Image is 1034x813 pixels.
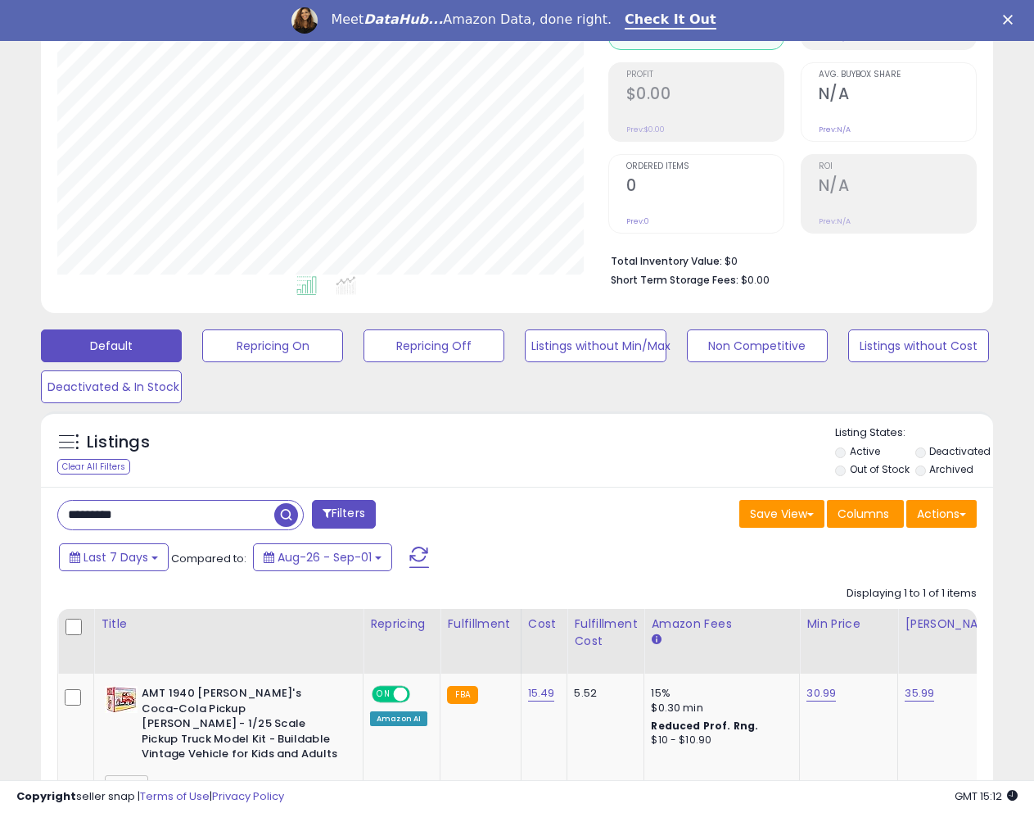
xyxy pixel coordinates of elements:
[651,686,787,701] div: 15%
[611,250,964,270] li: $0
[278,549,372,565] span: Aug-26 - Sep-01
[651,701,787,715] div: $0.30 min
[626,70,783,79] span: Profit
[408,688,434,702] span: OFF
[447,615,513,633] div: Fulfillment
[739,500,824,528] button: Save View
[835,425,993,441] p: Listing States:
[625,11,716,30] a: Check It Out
[363,329,504,362] button: Repricing Off
[87,431,150,454] h5: Listings
[57,459,130,475] div: Clear All Filters
[819,176,976,198] h2: N/A
[626,216,649,226] small: Prev: 0
[59,543,169,571] button: Last 7 Days
[850,462,910,476] label: Out of Stock
[370,615,433,633] div: Repricing
[528,685,555,702] a: 15.49
[105,775,148,794] span: 4-24
[847,586,977,602] div: Displaying 1 to 1 of 1 items
[312,500,376,529] button: Filters
[84,549,148,565] span: Last 7 Days
[806,615,891,633] div: Min Price
[848,329,989,362] button: Listings without Cost
[819,70,976,79] span: Avg. Buybox Share
[574,686,631,701] div: 5.52
[687,329,828,362] button: Non Competitive
[838,506,889,522] span: Columns
[626,162,783,171] span: Ordered Items
[651,615,792,633] div: Amazon Fees
[373,688,394,702] span: ON
[626,84,783,107] h2: $0.00
[611,254,722,268] b: Total Inventory Value:
[929,462,973,476] label: Archived
[370,711,427,726] div: Amazon AI
[1003,15,1019,25] div: Close
[651,633,661,647] small: Amazon Fees.
[929,444,991,458] label: Deactivated
[611,273,738,287] b: Short Term Storage Fees:
[905,615,1002,633] div: [PERSON_NAME]
[819,162,976,171] span: ROI
[528,615,561,633] div: Cost
[819,216,851,226] small: Prev: N/A
[574,615,637,650] div: Fulfillment Cost
[105,686,138,713] img: 51A4cLszY8L._SL40_.jpg
[291,7,318,34] img: Profile image for Georgie
[906,500,977,528] button: Actions
[142,686,341,766] b: AMT 1940 [PERSON_NAME]'s Coca-Cola Pickup [PERSON_NAME] - 1/25 Scale Pickup Truck Model Kit - Bui...
[827,500,904,528] button: Columns
[850,444,880,458] label: Active
[363,11,443,27] i: DataHub...
[16,789,284,805] div: seller snap | |
[626,125,665,134] small: Prev: $0.00
[819,84,976,107] h2: N/A
[651,719,758,733] b: Reduced Prof. Rng.
[253,543,392,571] button: Aug-26 - Sep-01
[101,615,356,633] div: Title
[212,788,284,804] a: Privacy Policy
[140,788,210,804] a: Terms of Use
[806,685,836,702] a: 30.99
[447,686,477,704] small: FBA
[41,370,182,403] button: Deactivated & In Stock
[41,329,182,362] button: Default
[651,734,787,747] div: $10 - $10.90
[171,551,246,566] span: Compared to:
[905,685,934,702] a: 35.99
[16,788,76,804] strong: Copyright
[626,176,783,198] h2: 0
[202,329,343,362] button: Repricing On
[819,125,851,134] small: Prev: N/A
[331,11,612,28] div: Meet Amazon Data, done right.
[525,329,666,362] button: Listings without Min/Max
[741,272,770,288] span: $0.00
[955,788,1018,804] span: 2025-09-9 15:12 GMT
